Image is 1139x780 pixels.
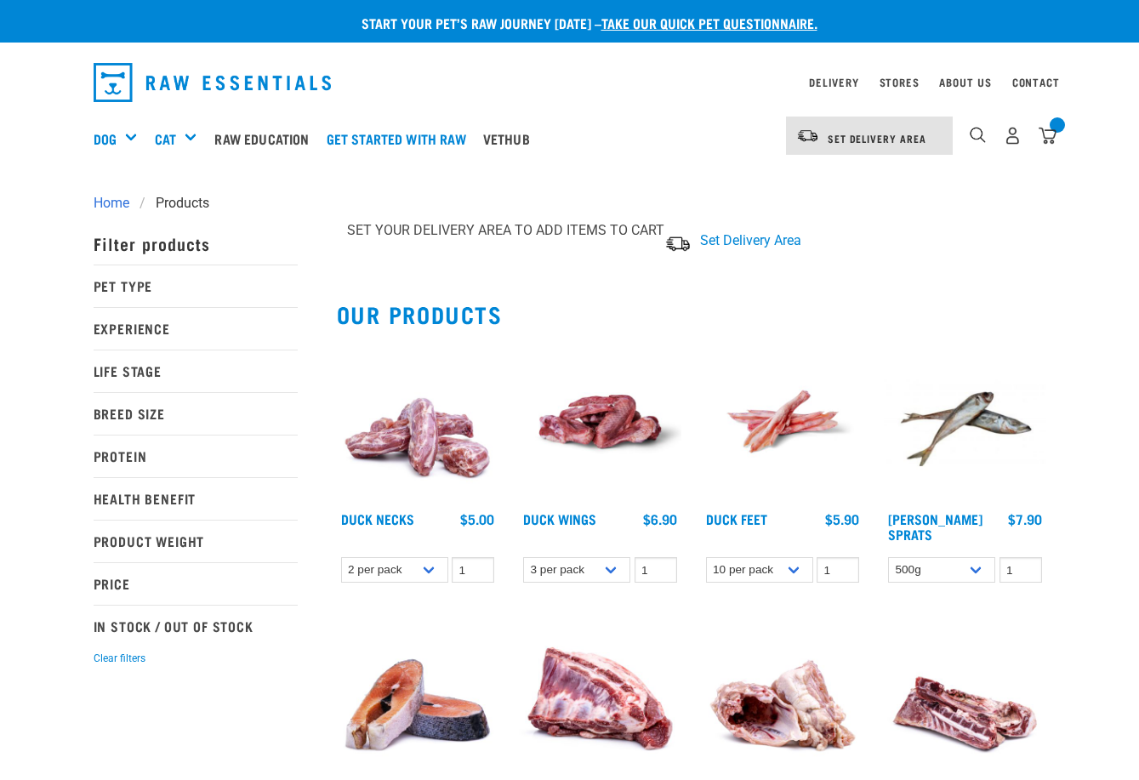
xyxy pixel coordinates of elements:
img: van-moving.png [664,235,692,253]
a: Get started with Raw [322,105,479,173]
img: 1240 Lamb Brisket Pieces 01 [519,613,681,776]
a: Cat [155,128,176,149]
img: home-icon@2x.png [1039,127,1056,145]
input: 1 [635,557,677,584]
img: Raw Essentials Duck Feet Raw Meaty Bones For Dogs [702,340,864,503]
p: Product Weight [94,520,298,562]
p: In Stock / Out Of Stock [94,605,298,647]
p: Experience [94,307,298,350]
img: van-moving.png [796,128,819,144]
a: Home [94,193,140,214]
img: 1148 Salmon Steaks 01 [337,613,499,776]
img: Raw Essentials Duck Wings Raw Meaty Bones For Pets [519,340,681,503]
p: Filter products [94,222,298,265]
a: Duck Necks [341,515,414,522]
nav: breadcrumbs [94,193,1046,214]
a: Contact [1012,79,1060,85]
p: Protein [94,435,298,477]
a: Stores [880,79,920,85]
p: Breed Size [94,392,298,435]
a: Raw Education [210,105,322,173]
img: Raw Essentials Logo [94,63,332,102]
div: $5.00 [460,511,494,527]
input: 1 [452,557,494,584]
a: [PERSON_NAME] Sprats [888,515,982,538]
a: take our quick pet questionnaire. [601,19,817,26]
nav: dropdown navigation [80,56,1060,109]
button: Clear filters [94,651,145,666]
p: Pet Type [94,265,298,307]
div: $6.90 [643,511,677,527]
a: Delivery [809,79,858,85]
p: Life Stage [94,350,298,392]
input: 1 [999,557,1042,584]
img: Jack Mackarel Sparts Raw Fish For Dogs [884,340,1046,503]
img: user.png [1004,127,1022,145]
img: Pile Of Duck Necks For Pets [337,340,499,503]
p: SET YOUR DELIVERY AREA TO ADD ITEMS TO CART [347,220,664,241]
a: Duck Wings [523,515,596,522]
img: home-icon-1@2x.png [970,127,986,143]
a: About Us [939,79,991,85]
p: Price [94,562,298,605]
div: $7.90 [1008,511,1042,527]
a: Vethub [479,105,543,173]
a: Dog [94,128,117,149]
p: Health Benefit [94,477,298,520]
img: 1197 Goat Pieces Medium 01 [884,613,1046,776]
span: Home [94,193,129,214]
a: Duck Feet [706,515,767,522]
img: 1236 Chicken Frame Turks 01 [702,613,864,776]
h2: Our Products [337,301,1046,327]
div: $5.90 [825,511,859,527]
span: Set Delivery Area [700,232,801,248]
input: 1 [817,557,859,584]
span: Set Delivery Area [828,135,926,141]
